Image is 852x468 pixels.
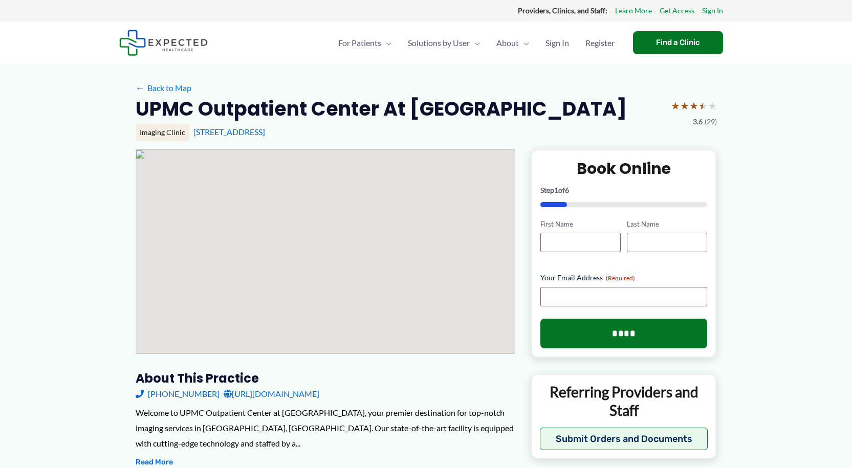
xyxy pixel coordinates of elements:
[537,25,577,61] a: Sign In
[585,25,615,61] span: Register
[693,115,703,128] span: 3.6
[338,25,381,61] span: For Patients
[488,25,537,61] a: AboutMenu Toggle
[136,124,189,141] div: Imaging Clinic
[136,370,515,386] h3: About this practice
[518,6,607,15] strong: Providers, Clinics, and Staff:
[540,428,708,450] button: Submit Orders and Documents
[540,159,708,179] h2: Book Online
[540,187,708,194] p: Step of
[606,274,635,282] span: (Required)
[136,386,220,402] a: [PHONE_NUMBER]
[627,219,707,229] label: Last Name
[545,25,569,61] span: Sign In
[224,386,319,402] a: [URL][DOMAIN_NAME]
[660,4,694,17] a: Get Access
[470,25,480,61] span: Menu Toggle
[680,96,689,115] span: ★
[708,96,717,115] span: ★
[554,186,558,194] span: 1
[193,127,265,137] a: [STREET_ADDRESS]
[705,115,717,128] span: (29)
[119,30,208,56] img: Expected Healthcare Logo - side, dark font, small
[400,25,488,61] a: Solutions by UserMenu Toggle
[330,25,623,61] nav: Primary Site Navigation
[519,25,529,61] span: Menu Toggle
[540,273,708,283] label: Your Email Address
[136,405,515,451] div: Welcome to UPMC Outpatient Center at [GEOGRAPHIC_DATA], your premier destination for top-notch im...
[381,25,391,61] span: Menu Toggle
[565,186,569,194] span: 6
[136,80,191,96] a: ←Back to Map
[136,96,627,121] h2: UPMC Outpatient Center at [GEOGRAPHIC_DATA]
[136,83,145,93] span: ←
[540,219,621,229] label: First Name
[702,4,723,17] a: Sign In
[540,383,708,420] p: Referring Providers and Staff
[408,25,470,61] span: Solutions by User
[330,25,400,61] a: For PatientsMenu Toggle
[496,25,519,61] span: About
[633,31,723,54] a: Find a Clinic
[671,96,680,115] span: ★
[689,96,698,115] span: ★
[615,4,652,17] a: Learn More
[698,96,708,115] span: ★
[577,25,623,61] a: Register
